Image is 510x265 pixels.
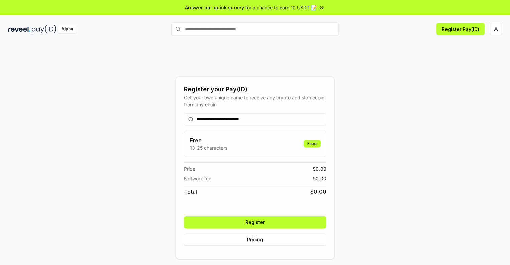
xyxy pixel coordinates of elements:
[304,140,321,147] div: Free
[436,23,485,35] button: Register Pay(ID)
[245,4,317,11] span: for a chance to earn 10 USDT 📝
[8,25,30,33] img: reveel_dark
[185,4,244,11] span: Answer our quick survey
[184,94,326,108] div: Get your own unique name to receive any crypto and stablecoin, from any chain
[310,188,326,196] span: $ 0.00
[313,165,326,172] span: $ 0.00
[313,175,326,182] span: $ 0.00
[190,144,227,151] p: 13-25 characters
[32,25,56,33] img: pay_id
[184,85,326,94] div: Register your Pay(ID)
[190,136,227,144] h3: Free
[184,165,195,172] span: Price
[184,216,326,228] button: Register
[184,188,197,196] span: Total
[58,25,77,33] div: Alpha
[184,234,326,246] button: Pricing
[184,175,211,182] span: Network fee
